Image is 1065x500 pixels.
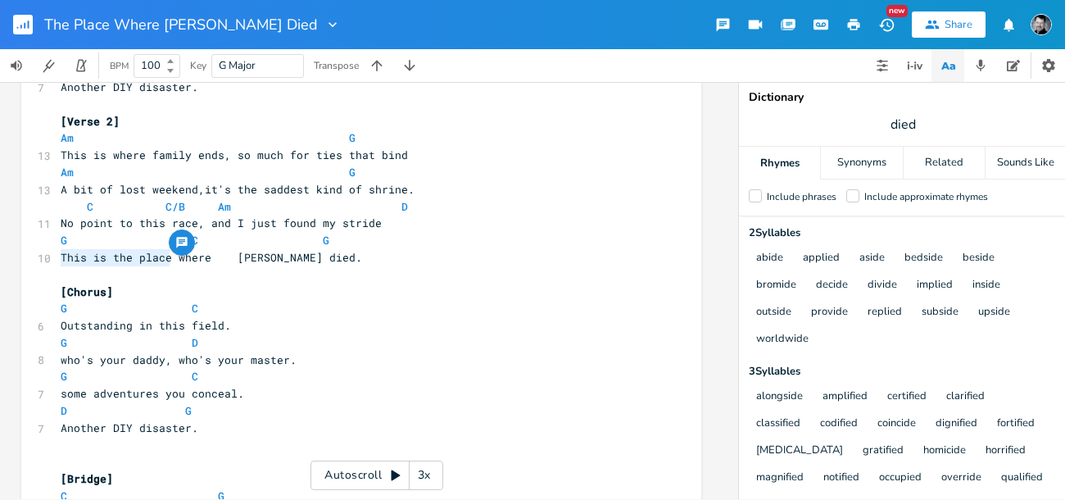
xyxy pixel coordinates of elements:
[61,80,198,94] span: Another DIY disaster.
[192,369,198,384] span: C
[997,417,1035,431] button: fortified
[61,301,67,316] span: G
[767,192,836,202] div: Include phrases
[941,471,981,485] button: override
[192,233,198,248] span: C
[61,352,297,367] span: who's your daddy, who's your master.
[821,147,902,180] div: Synonyms
[314,61,359,70] div: Transpose
[61,386,244,401] span: some adventures you conceal.
[917,279,953,293] button: implied
[823,471,859,485] button: notified
[859,252,885,266] button: aside
[756,333,809,347] button: worldwide
[823,390,868,404] button: amplified
[185,403,192,418] span: G
[756,279,796,293] button: bromide
[87,199,93,214] span: C
[44,17,318,32] span: The Place Where [PERSON_NAME] Died
[978,306,1010,320] button: upside
[963,252,995,266] button: beside
[946,390,985,404] button: clarified
[218,199,231,214] span: Am
[165,199,185,214] span: C/B
[864,192,988,202] div: Include approximate rhymes
[756,390,803,404] button: alongside
[410,461,439,490] div: 3x
[61,130,74,145] span: Am
[61,369,67,384] span: G
[912,11,986,38] button: Share
[986,444,1026,458] button: horrified
[61,318,231,333] span: Outstanding in this field.
[61,335,67,350] span: G
[192,335,198,350] span: D
[820,417,858,431] button: codified
[886,5,908,17] div: New
[891,116,916,134] span: died
[61,471,113,486] span: [Bridge]
[61,250,362,265] span: This is the place where [PERSON_NAME] died.
[61,403,67,418] span: D
[756,417,800,431] button: classified
[61,114,120,129] span: [Verse 2]
[904,147,985,180] div: Related
[972,279,1000,293] button: inside
[61,420,198,435] span: Another DIY disaster.
[870,10,903,39] button: New
[877,417,916,431] button: coincide
[879,471,922,485] button: occupied
[190,61,206,70] div: Key
[749,92,1057,103] div: Dictionary
[863,444,904,458] button: gratified
[401,199,408,214] span: D
[110,61,129,70] div: BPM
[811,306,848,320] button: provide
[739,147,820,180] div: Rhymes
[816,279,848,293] button: decide
[61,284,113,299] span: [Chorus]
[887,390,927,404] button: certified
[1001,471,1043,485] button: qualified
[756,471,804,485] button: magnified
[945,17,972,32] div: Share
[310,461,443,490] div: Autoscroll
[803,252,840,266] button: applied
[868,306,902,320] button: replied
[756,306,791,320] button: outside
[749,366,1057,377] div: 3 Syllable s
[936,417,977,431] button: dignified
[323,233,329,248] span: G
[349,130,356,145] span: G
[1031,14,1052,35] img: Timothy James
[61,148,408,162] span: This is where family ends, so much for ties that bind
[749,228,1057,239] div: 2 Syllable s
[756,444,843,458] button: [MEDICAL_DATA]
[922,306,958,320] button: subside
[61,216,382,230] span: No point to this race, and I just found my stride
[349,165,356,180] span: G
[219,58,256,73] span: G Major
[923,444,966,458] button: homicide
[192,301,198,316] span: C
[756,252,783,266] button: abide
[868,279,897,293] button: divide
[61,182,415,197] span: A bit of lost weekend,it's the saddest kind of shrine.
[904,252,943,266] button: bedside
[61,165,74,180] span: Am
[61,233,67,248] span: G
